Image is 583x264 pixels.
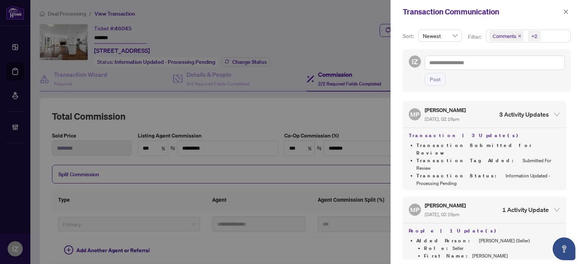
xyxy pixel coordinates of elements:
[403,6,561,17] div: Transaction Communication
[563,9,569,14] span: close
[416,157,523,164] span: Transaction Tag Added :
[424,253,472,259] span: First Name :
[403,196,566,223] div: MP[PERSON_NAME] [DATE], 02:19pm1 Activity Update
[409,131,560,140] h4: Transaction | 3 Update(s)
[425,116,459,122] span: [DATE], 02:19pm
[403,32,415,40] p: Sort:
[412,56,418,67] span: IZ
[493,32,516,40] span: Comments
[425,73,446,86] button: Post
[489,31,523,41] span: Comments
[403,101,566,128] div: MP[PERSON_NAME] [DATE], 02:19pm3 Activity Updates
[531,32,537,40] div: +2
[425,201,467,210] h5: [PERSON_NAME]
[409,226,560,236] h4: People | 1 Update(s)
[424,245,452,251] span: Role :
[410,205,419,214] span: MP
[553,111,560,118] span: expanded
[416,142,532,156] span: Transaction Submitted for Review
[424,252,560,260] li: [PERSON_NAME]
[468,33,482,41] p: Filter:
[502,205,549,214] h4: 1 Activity Update
[518,34,522,38] span: close
[416,172,506,179] span: Transaction Status :
[416,172,560,187] li: Information Updated - Processing Pending
[410,109,419,119] span: MP
[416,237,479,244] span: Added Person :
[499,110,549,119] h4: 3 Activity Updates
[553,237,575,260] button: Open asap
[423,30,457,41] span: Newest
[424,245,560,252] li: Seller
[416,157,560,172] li: Submitted For Review
[553,206,560,213] span: expanded
[425,106,467,114] h5: [PERSON_NAME]
[425,212,459,217] span: [DATE], 02:19pm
